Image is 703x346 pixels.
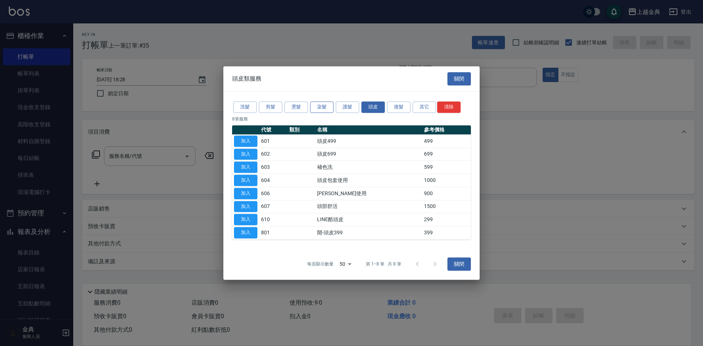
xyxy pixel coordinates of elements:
p: 第 1–8 筆 共 8 筆 [366,261,401,267]
td: 499 [422,135,471,148]
td: 補色洗 [315,161,422,174]
td: 399 [422,226,471,239]
td: 601 [259,135,287,148]
button: 加入 [234,135,257,147]
td: 頭皮包套使用 [315,174,422,187]
button: 加入 [234,175,257,186]
td: 606 [259,187,287,200]
td: 299 [422,213,471,226]
button: 加入 [234,227,257,238]
td: 801 [259,226,287,239]
div: 50 [336,254,354,274]
td: 699 [422,148,471,161]
td: 頭皮499 [315,135,422,148]
td: 900 [422,187,471,200]
button: 染髮 [310,101,334,113]
button: 護髮 [336,101,359,113]
span: 頭皮類服務 [232,75,261,82]
td: 599 [422,161,471,174]
button: 加入 [234,214,257,226]
th: 類別 [287,125,316,135]
button: 清除 [437,101,461,113]
button: 洗髮 [233,101,257,113]
th: 代號 [259,125,287,135]
td: 頭皮699 [315,148,422,161]
p: 8 筆服務 [232,116,471,122]
td: LINE酷頭皮 [315,213,422,226]
td: 604 [259,174,287,187]
th: 參考價格 [422,125,471,135]
button: 燙髮 [284,101,308,113]
td: 607 [259,200,287,213]
td: 610 [259,213,287,226]
button: 加入 [234,201,257,212]
button: 關閉 [447,72,471,86]
button: 加入 [234,149,257,160]
td: 602 [259,148,287,161]
button: 其它 [413,101,436,113]
button: 加入 [234,188,257,199]
td: [PERSON_NAME]使用 [315,187,422,200]
td: 頭部舒活 [315,200,422,213]
th: 名稱 [315,125,422,135]
td: 1500 [422,200,471,213]
button: 頭皮 [361,101,385,113]
td: 603 [259,161,287,174]
td: 1000 [422,174,471,187]
button: 接髮 [387,101,410,113]
p: 每頁顯示數量 [307,261,334,267]
button: 加入 [234,162,257,173]
td: 開-頭皮399 [315,226,422,239]
button: 關閉 [447,257,471,271]
button: 剪髮 [259,101,282,113]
